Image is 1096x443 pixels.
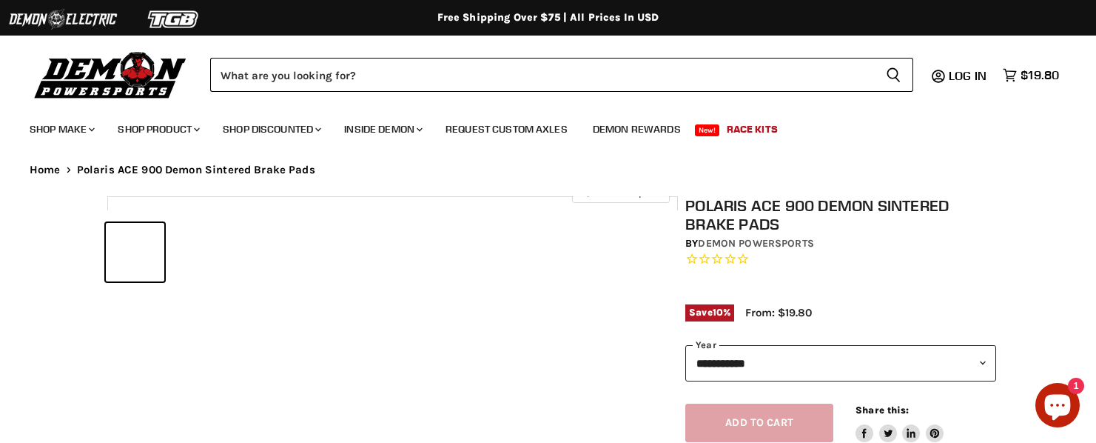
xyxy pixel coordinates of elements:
[716,114,789,144] a: Race Kits
[30,48,192,101] img: Demon Powersports
[695,124,720,136] span: New!
[169,223,227,282] button: Polaris ACE 900 Demon Sintered Brake Pads thumbnail
[745,306,812,319] span: From: $19.80
[212,114,330,144] a: Shop Discounted
[874,58,913,92] button: Search
[685,236,996,252] div: by
[698,237,813,250] a: Demon Powersports
[995,64,1066,86] a: $19.80
[685,345,996,382] select: year
[949,68,986,83] span: Log in
[579,187,662,198] span: Click to expand
[1021,68,1059,82] span: $19.80
[685,196,996,233] h1: Polaris ACE 900 Demon Sintered Brake Pads
[30,164,61,176] a: Home
[855,404,944,443] aside: Share this:
[210,58,874,92] input: Search
[855,404,909,416] span: Share this:
[107,114,209,144] a: Shop Product
[7,5,118,33] img: Demon Electric Logo 2
[685,252,996,267] span: Rated 0.0 out of 5 stars 0 reviews
[685,304,734,321] span: Save %
[210,58,913,92] form: Product
[434,114,579,144] a: Request Custom Axles
[713,307,723,318] span: 10
[19,108,1055,144] ul: Main menu
[333,114,431,144] a: Inside Demon
[106,223,164,282] button: Polaris ACE 900 Demon Sintered Brake Pads thumbnail
[19,114,104,144] a: Shop Make
[942,69,995,82] a: Log in
[582,114,692,144] a: Demon Rewards
[77,164,315,176] span: Polaris ACE 900 Demon Sintered Brake Pads
[118,5,229,33] img: TGB Logo 2
[1031,383,1084,431] inbox-online-store-chat: Shopify online store chat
